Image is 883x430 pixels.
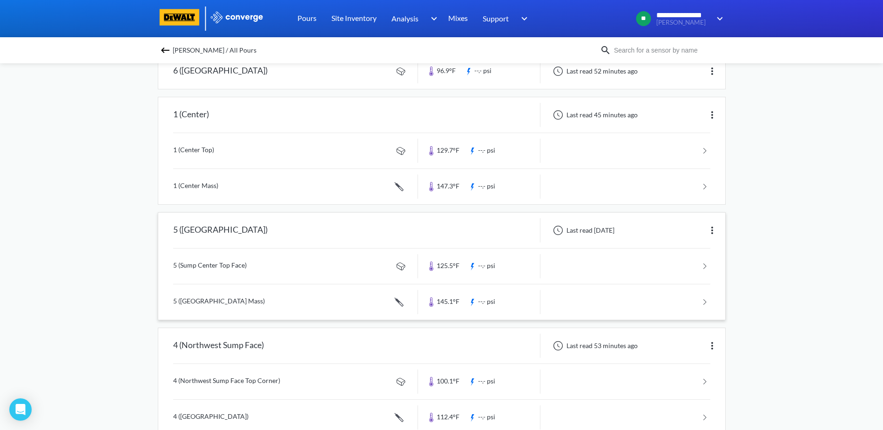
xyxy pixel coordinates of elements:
[707,340,718,351] img: more.svg
[173,218,268,242] div: 5 ([GEOGRAPHIC_DATA])
[711,13,726,24] img: downArrow.svg
[707,109,718,121] img: more.svg
[515,13,530,24] img: downArrow.svg
[600,45,611,56] img: icon-search.svg
[160,45,171,56] img: backspace.svg
[158,9,202,26] img: logo-dewalt.svg
[210,11,264,23] img: logo_ewhite.svg
[548,109,640,121] div: Last read 45 minutes ago
[173,44,256,57] span: [PERSON_NAME] / All Pours
[173,103,209,127] div: 1 (Center)
[173,334,264,358] div: 4 (Northwest Sump Face)
[548,225,617,236] div: Last read [DATE]
[483,13,509,24] span: Support
[9,398,32,421] div: Open Intercom Messenger
[656,19,711,26] span: [PERSON_NAME]
[391,13,418,24] span: Analysis
[611,45,724,55] input: Search for a sensor by name
[707,225,718,236] img: more.svg
[548,340,640,351] div: Last read 53 minutes ago
[425,13,439,24] img: downArrow.svg
[707,66,718,77] img: more.svg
